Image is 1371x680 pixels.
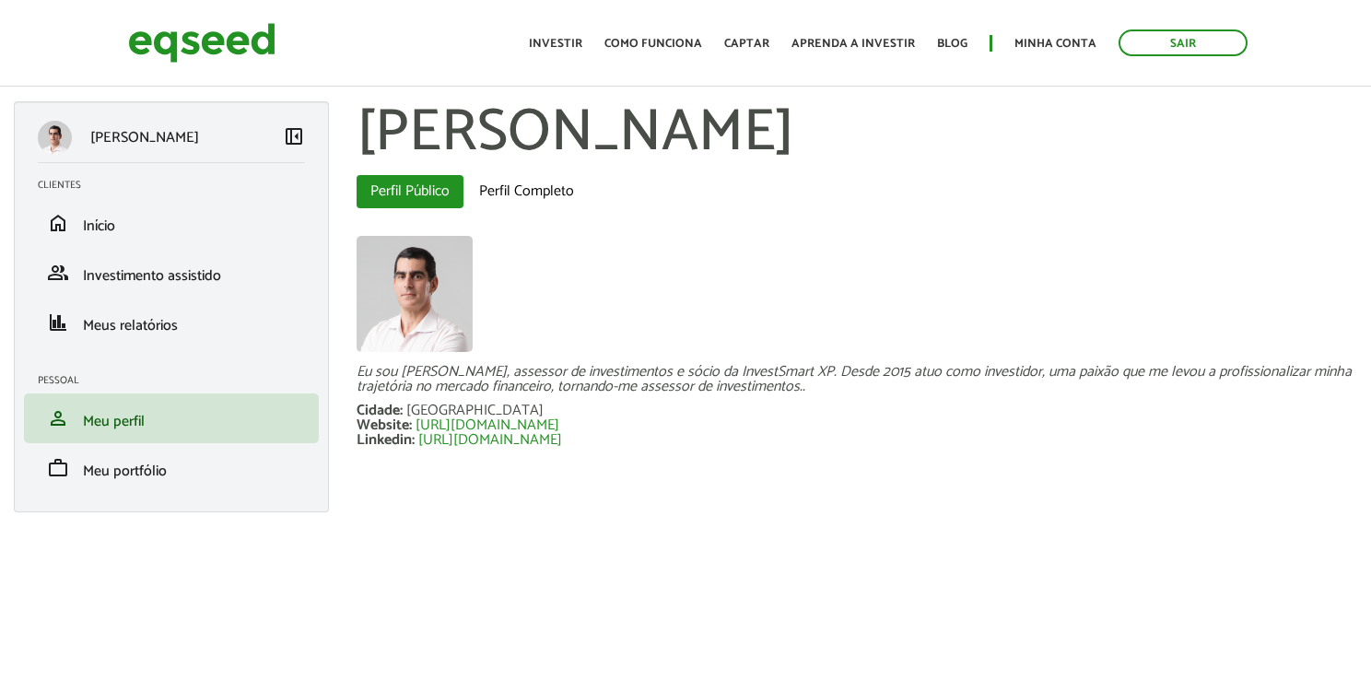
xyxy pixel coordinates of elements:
[83,459,167,484] span: Meu portfólio
[412,428,415,452] span: :
[283,125,305,147] span: left_panel_close
[83,313,178,338] span: Meus relatórios
[38,311,305,334] a: financeMeus relatórios
[357,175,463,208] a: Perfil Público
[47,262,69,284] span: group
[83,409,145,434] span: Meu perfil
[357,418,416,433] div: Website
[357,404,406,418] div: Cidade
[38,375,319,386] h2: Pessoal
[357,236,473,352] img: Foto de André Luiz de Melo Neder
[357,433,418,448] div: Linkedin
[38,212,305,234] a: homeInício
[283,125,305,151] a: Colapsar menu
[937,38,967,50] a: Blog
[24,298,319,347] li: Meus relatórios
[38,262,305,284] a: groupInvestimento assistido
[47,311,69,334] span: finance
[791,38,915,50] a: Aprenda a investir
[24,393,319,443] li: Meu perfil
[24,248,319,298] li: Investimento assistido
[465,175,588,208] a: Perfil Completo
[47,212,69,234] span: home
[38,180,319,191] h2: Clientes
[416,418,559,433] a: [URL][DOMAIN_NAME]
[724,38,769,50] a: Captar
[1014,38,1096,50] a: Minha conta
[357,365,1357,394] div: Eu sou [PERSON_NAME], assessor de investimentos e sócio da InvestSmart XP. Desde 2015 atuo como i...
[529,38,582,50] a: Investir
[409,413,412,438] span: :
[400,398,403,423] span: :
[604,38,702,50] a: Como funciona
[38,457,305,479] a: workMeu portfólio
[357,101,1357,166] h1: [PERSON_NAME]
[90,129,199,147] p: [PERSON_NAME]
[47,407,69,429] span: person
[24,198,319,248] li: Início
[83,264,221,288] span: Investimento assistido
[47,457,69,479] span: work
[357,236,473,352] a: Ver perfil do usuário.
[83,214,115,239] span: Início
[1119,29,1248,56] a: Sair
[24,443,319,493] li: Meu portfólio
[418,433,562,448] a: [URL][DOMAIN_NAME]
[128,18,275,67] img: EqSeed
[406,404,544,418] div: [GEOGRAPHIC_DATA]
[38,407,305,429] a: personMeu perfil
